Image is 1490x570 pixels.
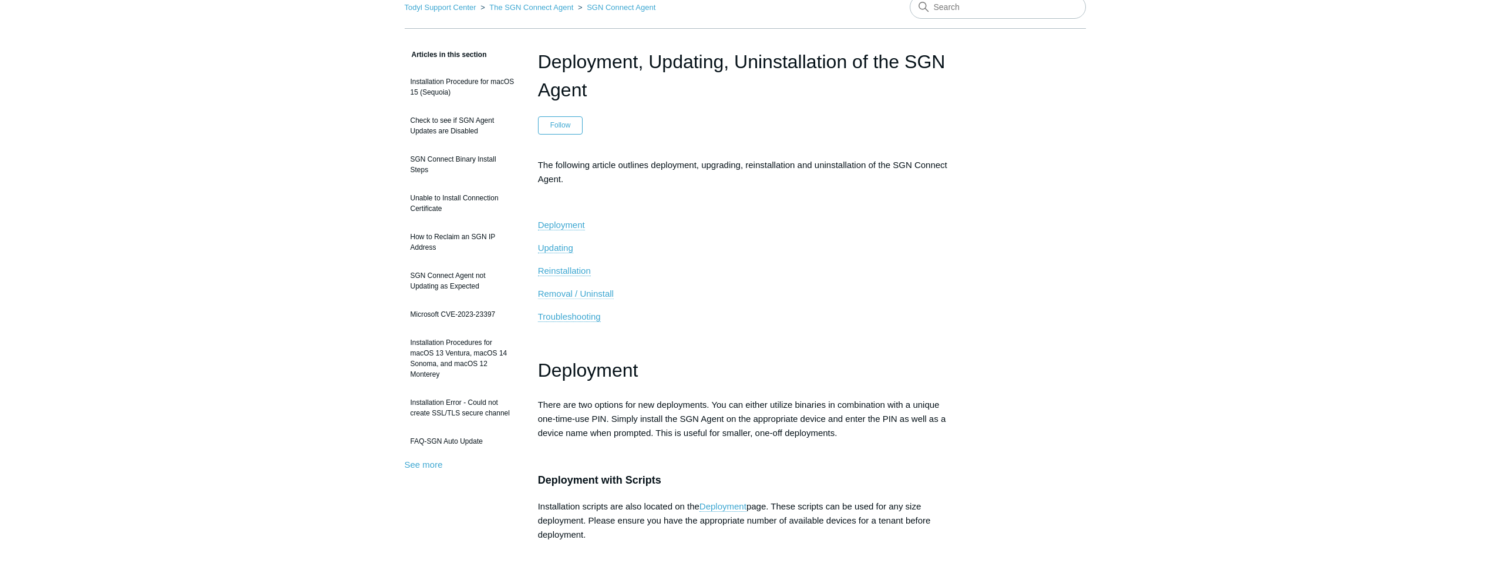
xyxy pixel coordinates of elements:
[538,266,591,276] a: Reinstallation
[538,116,583,134] button: Follow Article
[478,3,576,12] li: The SGN Connect Agent
[489,3,573,12] a: The SGN Connect Agent
[538,220,585,230] a: Deployment
[576,3,655,12] li: SGN Connect Agent
[405,264,520,297] a: SGN Connect Agent not Updating as Expected
[538,474,661,486] span: Deployment with Scripts
[587,3,655,12] a: SGN Connect Agent
[405,391,520,424] a: Installation Error - Could not create SSL/TLS secure channel
[405,187,520,220] a: Unable to Install Connection Certificate
[538,311,601,322] a: Troubleshooting
[538,400,946,438] span: There are two options for new deployments. You can either utilize binaries in combination with a ...
[538,243,573,253] span: Updating
[699,501,746,512] a: Deployment
[538,48,953,104] h1: Deployment, Updating, Uninstallation of the SGN Agent
[538,243,573,253] a: Updating
[405,331,520,385] a: Installation Procedures for macOS 13 Ventura, macOS 14 Sonoma, and macOS 12 Monterey
[405,3,479,12] li: Todyl Support Center
[538,160,947,184] span: The following article outlines deployment, upgrading, reinstallation and uninstallation of the SG...
[405,109,520,142] a: Check to see if SGN Agent Updates are Disabled
[405,460,443,470] a: See more
[405,3,476,12] a: Todyl Support Center
[538,501,699,511] span: Installation scripts are also located on the
[405,51,487,59] span: Articles in this section
[538,289,614,299] a: Removal / Uninstall
[405,71,520,103] a: Installation Procedure for macOS 15 (Sequoia)
[538,501,931,539] span: page. These scripts can be used for any size deployment. Please ensure you have the appropriate n...
[405,226,520,259] a: How to Reclaim an SGN IP Address
[538,360,638,381] span: Deployment
[405,148,520,181] a: SGN Connect Binary Install Steps
[405,303,520,326] a: Microsoft CVE-2023-23397
[538,266,591,276] span: Reinstallation
[538,289,614,299] span: Removal / Uninstall
[538,311,601,321] span: Troubleshooting
[405,430,520,452] a: FAQ-SGN Auto Update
